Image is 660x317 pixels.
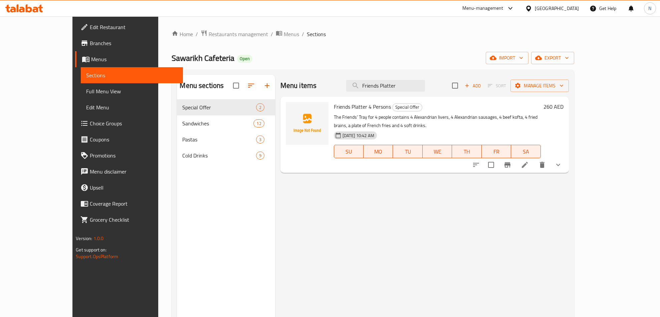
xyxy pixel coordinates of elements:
span: 12 [254,120,264,127]
nav: Menu sections [177,97,275,166]
span: SA [514,147,538,156]
div: Menu-management [462,4,503,12]
button: Add [462,81,483,91]
span: Manage items [516,82,564,90]
span: 2 [256,104,264,111]
span: Select section first [483,81,510,91]
span: Pastas [182,135,256,143]
span: Sections [307,30,326,38]
li: / [271,30,273,38]
span: Select to update [484,158,498,172]
button: FR [482,145,511,158]
button: Manage items [510,80,569,92]
div: Open [237,55,252,63]
button: import [486,52,528,64]
span: import [491,54,523,62]
a: Sections [81,67,183,83]
span: Branches [90,39,177,47]
a: Menu disclaimer [75,164,183,180]
h2: Menu sections [180,81,224,91]
div: Cold Drinks9 [177,147,275,164]
span: N [648,5,651,12]
div: items [256,135,264,143]
span: Special Offer [182,103,256,111]
a: Edit menu item [521,161,529,169]
a: Promotions [75,147,183,164]
nav: breadcrumb [172,30,574,38]
span: Sandwiches [182,119,253,127]
div: Sandwiches12 [177,115,275,131]
a: Coverage Report [75,196,183,212]
div: items [253,119,264,127]
div: Pastas3 [177,131,275,147]
a: Grocery Checklist [75,212,183,228]
span: Select section [448,79,462,93]
a: Menus [75,51,183,67]
span: Open [237,56,252,62]
span: Friends Platter 4 Persons [334,102,391,112]
span: Edit Restaurant [90,23,177,31]
span: Choice Groups [90,119,177,127]
span: TH [455,147,479,156]
span: [DATE] 10:42 AM [340,132,377,139]
span: TU [396,147,420,156]
div: [GEOGRAPHIC_DATA] [535,5,579,12]
div: Special Offer [392,103,422,111]
span: Special Offer [393,103,422,111]
span: Cold Drinks [182,151,256,160]
a: Upsell [75,180,183,196]
span: 1.0.0 [93,234,104,243]
div: Special Offer2 [177,99,275,115]
a: Edit Restaurant [75,19,183,35]
span: Edit Menu [86,103,177,111]
h2: Menu items [280,81,317,91]
span: Restaurants management [209,30,268,38]
a: Edit Menu [81,99,183,115]
div: items [256,103,264,111]
span: Promotions [90,151,177,160]
span: Menus [91,55,177,63]
span: MO [366,147,390,156]
span: 9 [256,152,264,159]
span: SU [337,147,361,156]
button: WE [423,145,452,158]
p: The Friends' Tray for 4 people contains 4 Alexandrian livers, 4 Alexandrian sausages, 4 beef koft... [334,113,541,130]
span: 3 [256,136,264,143]
li: / [302,30,304,38]
button: SA [511,145,540,158]
img: Friends Platter 4 Persons [286,102,328,145]
a: Restaurants management [201,30,268,38]
span: Sections [86,71,177,79]
span: Menus [284,30,299,38]
span: Get support on: [76,245,106,254]
span: Select all sections [229,79,243,93]
span: Sawarikh Cafeteria [172,50,234,66]
a: Branches [75,35,183,51]
button: show more [550,157,566,173]
li: / [196,30,198,38]
a: Support.OpsPlatform [76,252,118,261]
span: Sort sections [243,78,259,94]
span: export [536,54,569,62]
a: Menus [276,30,299,38]
button: Branch-specific-item [499,157,515,173]
button: TU [393,145,422,158]
button: export [531,52,574,64]
span: Coverage Report [90,200,177,208]
span: Add item [462,81,483,91]
span: FR [484,147,508,156]
a: Full Menu View [81,83,183,99]
a: Coupons [75,131,183,147]
button: Add section [259,78,275,94]
span: Grocery Checklist [90,216,177,224]
span: Full Menu View [86,87,177,95]
button: sort-choices [468,157,484,173]
span: Menu disclaimer [90,168,177,176]
button: TH [452,145,481,158]
input: search [346,80,425,92]
span: Version: [76,234,92,243]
